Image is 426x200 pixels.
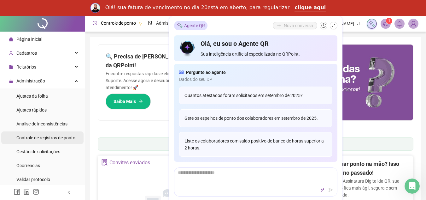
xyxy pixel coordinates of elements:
[109,157,150,168] div: Convites enviados
[386,18,392,24] sup: 1
[177,22,183,29] img: sparkle-icon.fc2bf0ac1784a2077858766a79e2daf3.svg
[388,19,390,23] span: 1
[201,39,332,48] h4: Olá, eu sou o Agente QR
[9,37,13,41] span: home
[397,21,402,27] span: bell
[201,51,332,58] span: Sua inteligência artificial especializada no QRPoint.
[174,21,207,30] div: Agente QR
[368,20,375,27] img: sparkle-icon.fc2bf0ac1784a2077858766a79e2daf3.svg
[331,23,336,28] span: shrink
[138,99,143,104] span: arrow-right
[114,98,136,105] span: Saiba Mais
[16,51,37,56] span: Cadastros
[179,69,184,76] span: read
[319,186,326,194] button: thunderbolt
[409,19,418,28] img: 90596
[16,177,50,182] span: Validar protocolo
[16,78,45,83] span: Administração
[179,76,332,83] span: Dados do seu DP
[186,69,226,76] span: Pergunte ao agente
[16,64,36,70] span: Relatórios
[321,23,326,28] span: history
[329,178,409,198] p: Com a Assinatura Digital da QR, sua gestão fica mais ágil, segura e sem papelada.
[16,107,47,112] span: Ajustes rápidos
[295,4,326,11] a: clique aqui
[138,21,142,25] span: pushpin
[33,189,39,195] span: instagram
[179,87,332,104] div: Quantos atestados foram solicitados em setembro de 2025?
[327,186,335,194] button: send
[16,149,60,154] span: Gestão de solicitações
[16,121,67,126] span: Análise de inconsistências
[23,189,30,195] span: linkedin
[320,188,325,192] span: thunderbolt
[16,163,40,168] span: Ocorrências
[9,79,13,83] span: lock
[106,70,248,91] p: Encontre respostas rápidas e eficientes em nosso Guia Prático de Suporte. Acesse agora e descubra...
[14,189,20,195] span: facebook
[93,21,97,25] span: clock-circle
[273,22,317,29] button: Nova conversa
[179,132,332,157] div: Liste os colaboradores com saldo positivo de banco de horas superior a 2 horas.
[179,109,332,127] div: Gere os espelhos de ponto dos colaboradores em setembro de 2025.
[16,94,48,99] span: Ajustes da folha
[90,3,100,13] img: Profile image for Rodolfo
[383,21,388,27] span: notification
[405,179,420,194] iframe: Intercom live chat
[16,135,75,140] span: Controle de registros de ponto
[9,51,13,55] span: user-add
[16,37,42,42] span: Página inicial
[101,21,136,26] span: Controle de ponto
[329,160,409,178] h2: Assinar ponto na mão? Isso ficou no passado!
[101,159,108,166] span: solution
[148,21,152,25] span: file-done
[179,39,196,58] img: icon
[156,21,189,26] span: Admissão digital
[106,94,151,109] button: Saiba Mais
[67,190,71,195] span: left
[9,65,13,69] span: file
[106,52,248,70] h2: 🔍 Precisa de [PERSON_NAME]? Conte com o Suporte da QRPoint!
[105,4,290,11] div: Olá! sua fatura de vencimento no dia 20está em aberto, para regularizar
